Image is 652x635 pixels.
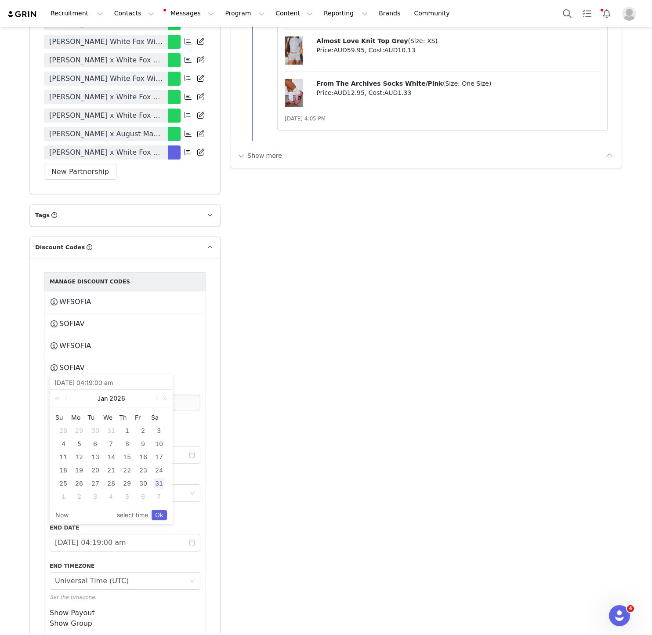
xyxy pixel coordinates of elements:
[597,4,616,23] button: Notifications
[384,89,412,96] span: AUD1.33
[44,164,116,180] button: New Partnership
[49,129,163,139] span: [PERSON_NAME] x August Mania 2025
[87,424,103,437] td: December 30, 2025
[189,452,195,458] i: icon: calendar
[135,477,151,490] td: January 30, 2026
[59,297,91,307] span: WFSOFIA
[49,92,163,102] span: [PERSON_NAME] x White Fox Mid Year Sale 2025
[119,414,135,421] span: Th
[87,464,103,477] td: January 20, 2026
[74,452,84,462] div: 12
[151,464,167,477] td: January 24, 2026
[49,110,163,121] span: [PERSON_NAME] x White Fox Loungewear
[189,540,195,546] i: icon: calendar
[135,411,151,424] th: Fri
[87,437,103,450] td: January 6, 2026
[50,278,200,286] div: Manage Discount Codes
[44,127,168,141] a: [PERSON_NAME] x August Mania 2025
[135,437,151,450] td: January 9, 2026
[319,4,373,23] button: Reporting
[103,490,119,503] td: February 4, 2026
[58,439,69,449] div: 4
[445,80,489,87] span: Size: One Size
[122,439,132,449] div: 8
[96,390,109,407] a: Jan
[103,477,119,490] td: January 28, 2026
[74,439,84,449] div: 5
[87,411,103,424] th: Tue
[58,425,69,436] div: 28
[90,478,101,489] div: 27
[135,414,151,421] span: Fr
[50,609,95,617] a: Show Payout
[220,4,270,23] button: Program
[622,7,636,21] img: placeholder-profile.jpg
[74,465,84,475] div: 19
[106,452,116,462] div: 14
[154,465,164,475] div: 24
[609,605,630,626] iframe: Intercom live chat
[138,478,149,489] div: 30
[7,10,38,18] a: grin logo
[135,424,151,437] td: January 2, 2026
[333,47,365,54] span: AUD59.95
[90,439,101,449] div: 6
[87,490,103,503] td: February 3, 2026
[54,377,168,387] input: Select Date and Time
[58,478,69,489] div: 25
[35,211,50,220] span: Tags
[122,491,132,502] div: 5
[71,490,87,503] td: February 2, 2026
[151,411,167,424] th: Sat
[316,79,600,88] p: ( )
[160,4,219,23] button: Messages
[154,439,164,449] div: 10
[138,491,149,502] div: 6
[49,147,163,158] span: [PERSON_NAME] x White Fox 6 Months
[44,90,168,104] a: [PERSON_NAME] x White Fox Mid Year Sale 2025
[151,477,167,490] td: January 31, 2026
[55,507,69,523] a: Now
[103,414,119,421] span: We
[90,425,101,436] div: 30
[119,490,135,503] td: February 5, 2026
[35,243,85,252] span: Discount Codes
[109,4,159,23] button: Contacts
[55,437,71,450] td: January 4, 2026
[151,424,167,437] td: January 3, 2026
[316,37,408,44] span: Almost Love Knit Top Grey
[154,425,164,436] div: 3
[50,593,200,601] p: Set the timezone.
[106,491,116,502] div: 4
[103,450,119,464] td: January 14, 2026
[55,424,71,437] td: December 28, 2025
[49,73,163,84] span: [PERSON_NAME] White Fox Wishlist 2025
[55,477,71,490] td: January 25, 2026
[55,464,71,477] td: January 18, 2026
[158,390,169,407] a: Next year (Control + right)
[44,145,168,160] a: [PERSON_NAME] x White Fox 6 Months
[119,411,135,424] th: Thu
[409,4,459,23] a: Community
[50,534,200,552] input: Select Date and Time
[71,411,87,424] th: Mon
[117,507,148,523] a: select time
[55,490,71,503] td: February 1, 2026
[135,450,151,464] td: January 16, 2026
[58,491,69,502] div: 1
[119,424,135,437] td: January 1, 2026
[119,437,135,450] td: January 8, 2026
[45,4,109,23] button: Recruitment
[44,53,168,67] a: [PERSON_NAME] x White Fox March Sale 2025
[154,478,164,489] div: 31
[138,465,149,475] div: 23
[87,477,103,490] td: January 27, 2026
[270,4,318,23] button: Content
[87,414,103,421] span: Tu
[151,437,167,450] td: January 10, 2026
[109,390,126,407] a: 2026
[50,562,200,570] label: End Timezone
[190,490,195,497] i: icon: down
[58,452,69,462] div: 11
[58,465,69,475] div: 18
